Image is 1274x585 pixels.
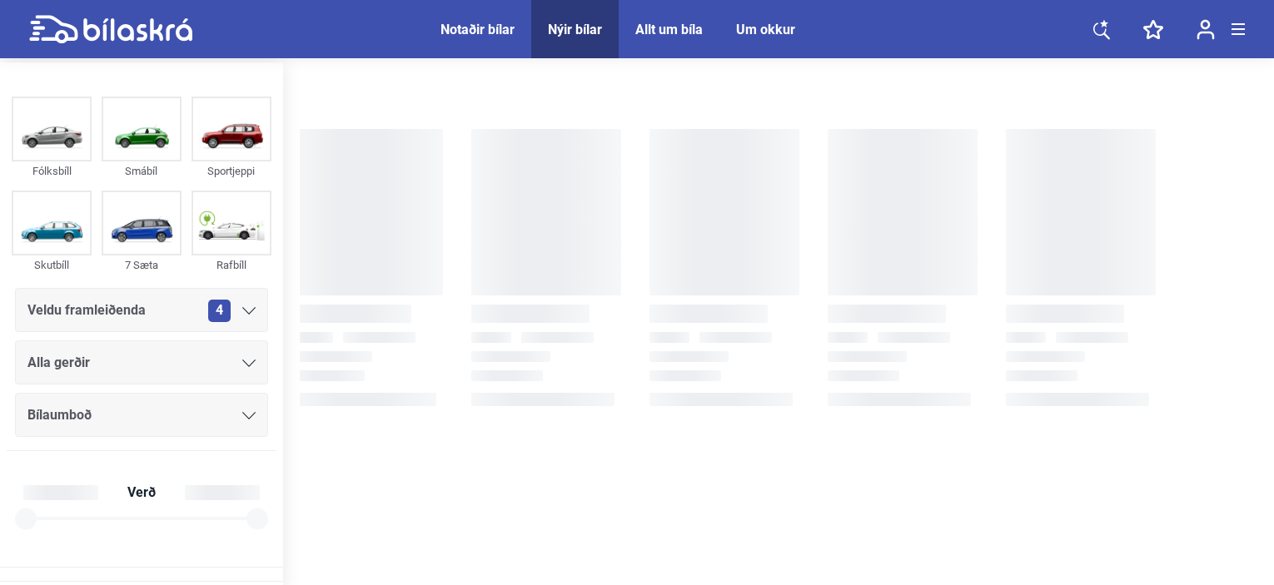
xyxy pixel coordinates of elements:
div: Skutbíll [12,255,92,275]
div: 7 Sæta [102,255,182,275]
div: Sportjeppi [192,161,271,181]
div: Smábíl [102,161,182,181]
a: Notaðir bílar [440,22,515,37]
a: Nýir bílar [548,22,602,37]
div: Rafbíll [192,255,271,275]
span: Bílaumboð [27,404,92,427]
img: user-login.svg [1197,19,1215,40]
a: Allt um bíla [635,22,703,37]
div: Fólksbíll [12,161,92,181]
span: Alla gerðir [27,351,90,374]
span: 4 [208,300,231,322]
span: Veldu framleiðenda [27,299,146,322]
span: Verð [123,486,160,499]
a: Um okkur [736,22,795,37]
